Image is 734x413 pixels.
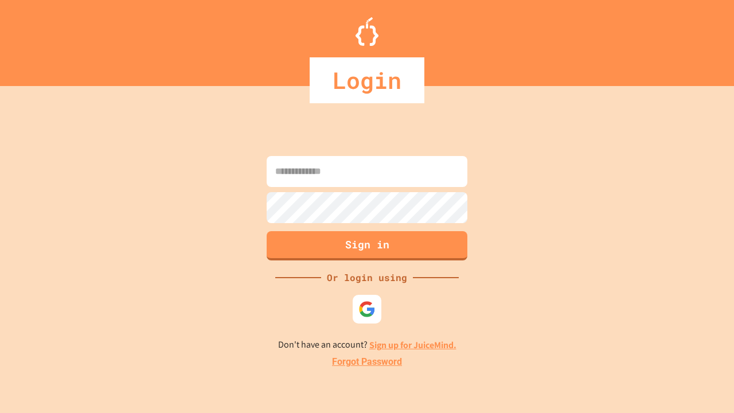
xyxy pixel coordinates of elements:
[369,339,456,351] a: Sign up for JuiceMind.
[310,57,424,103] div: Login
[278,338,456,352] p: Don't have an account?
[356,17,378,46] img: Logo.svg
[332,355,402,369] a: Forgot Password
[267,231,467,260] button: Sign in
[321,271,413,285] div: Or login using
[358,301,376,318] img: google-icon.svg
